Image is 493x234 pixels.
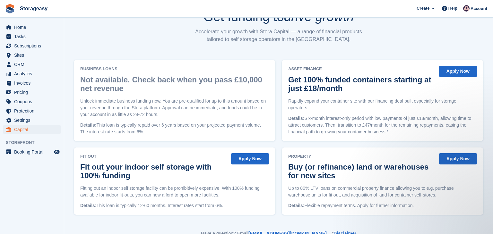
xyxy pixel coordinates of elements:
[14,88,53,97] span: Pricing
[6,139,64,146] span: Storefront
[80,202,269,209] p: This loan is typically 12-60 months. Interest rates start from 6%.
[3,79,61,88] a: menu
[288,163,432,180] h2: Buy (or refinance) land or warehouses for new sites
[288,115,477,135] p: Six-month interest-only period with low payments of just £18/month, allowing time to attract cust...
[80,75,266,93] h2: Not available. Check back when you pass £10,000 net revenue
[14,69,53,78] span: Analytics
[80,203,97,208] span: Details:
[3,147,61,156] a: menu
[192,28,365,43] p: Accelerate your growth with Stora Capital — a range of financial products tailored to self storag...
[203,10,354,23] h1: Get funding to
[3,116,61,125] a: menu
[3,32,61,41] a: menu
[288,185,477,198] p: Up to 80% LTV loans on commercial property finance allowing you to e.g. purchase warehouse units ...
[14,147,53,156] span: Booking Portal
[3,88,61,97] a: menu
[14,60,53,69] span: CRM
[417,5,429,12] span: Create
[288,203,305,208] span: Details:
[14,106,53,115] span: Protection
[3,60,61,69] a: menu
[80,66,269,72] span: Business Loans
[439,66,477,77] button: Apply Now
[463,5,470,12] img: James Stewart
[448,5,457,12] span: Help
[17,3,50,14] a: Storageasy
[80,153,227,160] span: Fit Out
[3,51,61,60] a: menu
[14,97,53,106] span: Coupons
[3,41,61,50] a: menu
[288,202,477,209] p: Flexible repayment terms. Apply for further information.
[5,4,15,13] img: stora-icon-8386f47178a22dfd0bd8f6a31ec36ba5ce8667c1dd55bd0f319d3a0aa187defe.svg
[288,153,435,160] span: Property
[80,122,269,135] p: This loan is typically repaid over 6 years based on your projected payment volume. The interest r...
[231,153,269,164] button: Apply Now
[3,23,61,32] a: menu
[288,66,435,72] span: Asset Finance
[80,98,269,118] p: Unlock immediate business funding now. You are pre-qualified for up to this amount based on your ...
[3,97,61,106] a: menu
[14,41,53,50] span: Subscriptions
[3,106,61,115] a: menu
[439,153,477,164] button: Apply Now
[14,32,53,41] span: Tasks
[80,163,224,180] h2: Fit out your indoor self storage with 100% funding
[288,75,432,93] h2: Get 100% funded containers starting at just £18/month
[288,98,477,111] p: Rapidly expand your container site with our financing deal built especially for storage operators.
[80,185,269,198] p: Fitting out an indoor self storage facility can be prohibitively expensive. With 100% funding ava...
[14,79,53,88] span: Invoices
[3,69,61,78] a: menu
[3,125,61,134] a: menu
[14,125,53,134] span: Capital
[14,23,53,32] span: Home
[53,148,61,156] a: Preview store
[14,51,53,60] span: Sites
[288,116,305,121] span: Details:
[80,122,97,128] span: Details:
[471,5,487,12] span: Account
[14,116,53,125] span: Settings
